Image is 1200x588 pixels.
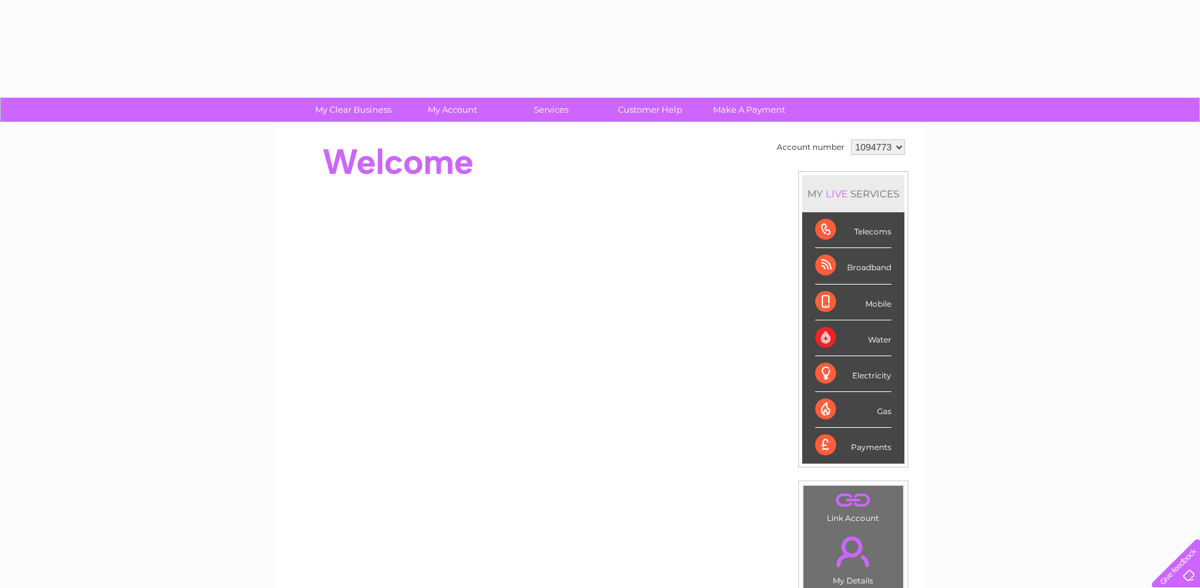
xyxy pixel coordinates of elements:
[815,428,891,463] div: Payments
[815,356,891,392] div: Electricity
[823,188,850,200] div: LIVE
[596,98,704,122] a: Customer Help
[807,489,900,512] a: .
[803,485,904,526] td: Link Account
[774,136,848,158] td: Account number
[802,175,904,212] div: MY SERVICES
[398,98,506,122] a: My Account
[497,98,605,122] a: Services
[300,98,407,122] a: My Clear Business
[815,212,891,248] div: Telecoms
[815,248,891,284] div: Broadband
[815,285,891,320] div: Mobile
[807,529,900,574] a: .
[695,98,803,122] a: Make A Payment
[815,320,891,356] div: Water
[815,392,891,428] div: Gas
